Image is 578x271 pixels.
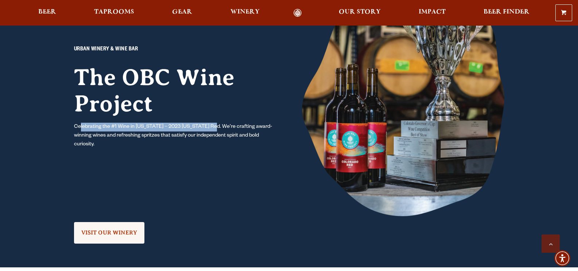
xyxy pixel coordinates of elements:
a: Gear [167,9,197,17]
a: Beer Finder [479,9,534,17]
a: Winery [226,9,264,17]
span: Our Story [339,9,381,15]
h2: The OBC Wine Project [74,64,276,117]
span: VISIT OUR WINERY [81,229,137,236]
div: See Our Full LineUp [74,216,145,245]
p: URBAN WINERY & WINE BAR [74,45,276,54]
span: Beer [38,9,56,15]
a: Odell Home [284,9,311,17]
p: Celebrating the #1 Wine in [US_STATE] – 2023 [US_STATE] Red. We’re crafting award-winning wines a... [74,123,276,149]
a: Taprooms [89,9,139,17]
span: Impact [419,9,446,15]
a: Impact [414,9,450,17]
a: Beer [34,9,61,17]
div: Accessibility Menu [554,250,570,266]
span: Gear [172,9,192,15]
span: Winery [230,9,260,15]
a: Our Story [334,9,385,17]
a: VISIT OUR WINERY [74,222,145,244]
a: Scroll to top [542,234,560,253]
span: Taprooms [94,9,134,15]
span: Beer Finder [484,9,529,15]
